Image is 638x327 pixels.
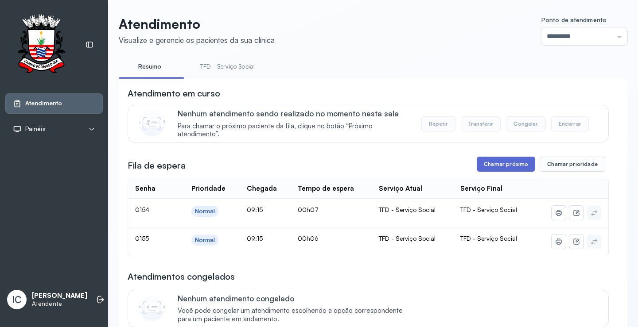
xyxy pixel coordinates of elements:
[191,185,226,193] div: Prioridade
[178,307,412,323] span: Você pode congelar um atendimento escolhendo a opção correspondente para um paciente em andamento.
[541,16,607,23] span: Ponto de atendimento
[191,59,264,74] a: TFD - Serviço Social
[25,100,62,107] span: Atendimento
[461,116,501,131] button: Transferir
[460,185,502,193] div: Serviço Final
[13,99,95,108] a: Atendimento
[135,235,149,242] span: 0155
[32,292,87,300] p: [PERSON_NAME]
[506,116,545,131] button: Congelar
[421,116,455,131] button: Repetir
[195,236,215,244] div: Normal
[247,185,277,193] div: Chegada
[32,300,87,308] p: Atendente
[135,185,156,193] div: Senha
[247,206,263,213] span: 09:15
[119,59,181,74] a: Resumo
[477,157,535,172] button: Chamar próximo
[25,125,46,133] span: Painéis
[178,122,412,139] span: Para chamar o próximo paciente da fila, clique no botão “Próximo atendimento”.
[379,206,446,214] div: TFD - Serviço Social
[247,235,263,242] span: 09:15
[195,208,215,215] div: Normal
[379,235,446,242] div: TFD - Serviço Social
[298,206,319,213] span: 00h07
[128,159,186,172] h3: Fila de espera
[551,116,589,131] button: Encerrar
[119,35,275,45] div: Visualize e gerencie os pacientes da sua clínica
[379,185,422,193] div: Serviço Atual
[135,206,149,213] span: 0154
[128,270,235,283] h3: Atendimentos congelados
[128,87,220,100] h3: Atendimento em curso
[460,206,517,213] span: TFD - Serviço Social
[298,235,319,242] span: 00h06
[540,157,605,172] button: Chamar prioridade
[178,109,412,118] p: Nenhum atendimento sendo realizado no momento nesta sala
[139,294,165,321] img: Imagem de CalloutCard
[9,14,73,76] img: Logotipo do estabelecimento
[298,185,354,193] div: Tempo de espera
[139,110,165,136] img: Imagem de CalloutCard
[178,294,412,303] p: Nenhum atendimento congelado
[119,16,275,32] p: Atendimento
[460,235,517,242] span: TFD - Serviço Social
